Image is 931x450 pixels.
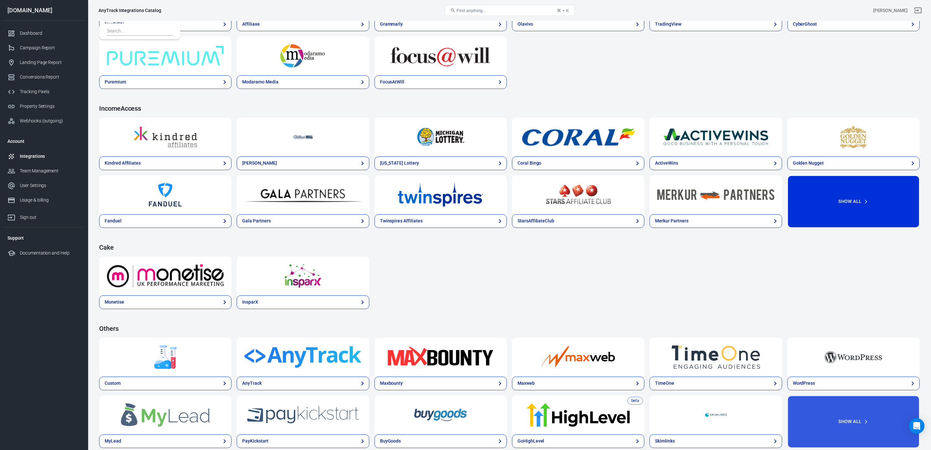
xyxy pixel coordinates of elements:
[99,325,920,332] h4: Others
[237,214,369,228] a: Gala Partners
[237,395,369,434] a: PayKickstart
[237,18,369,31] a: Affiliaxe
[512,214,644,228] a: StarsAffiliateClub
[99,434,231,448] a: MyLead
[20,59,80,66] div: Landing Page Report
[657,345,774,369] img: TimeOne
[244,44,361,68] img: Modaramo Media
[105,79,126,85] div: Puremium
[793,380,815,387] div: WordPress
[105,21,124,28] div: NordVPN
[382,44,499,68] img: FocusAtWill
[20,44,80,51] div: Campaign Report
[649,156,782,170] a: ActiveWins
[99,36,231,75] a: Puremium
[99,75,231,89] a: Puremium
[382,403,499,427] img: BuyGoods
[655,438,675,444] div: Skimlinks
[518,438,544,444] div: GoHighLevel
[374,434,507,448] a: BuyGoods
[99,244,920,251] h4: Cake
[649,214,782,228] a: Merkur Partners
[657,125,774,149] img: ActiveWins
[873,7,908,14] div: Account id: 8mMXLX3l
[99,156,231,170] a: Kindred Affiliates
[107,44,224,68] img: Puremium
[374,214,507,228] a: Twinspires Affiliates
[380,438,401,444] div: BuyGoods
[787,175,920,228] button: Show All
[2,7,85,13] div: [DOMAIN_NAME]
[374,18,507,31] a: Grammarly
[237,434,369,448] a: PayKickstart
[20,118,80,124] div: Webhooks (outgoing)
[20,214,80,221] div: Sign out
[382,345,499,369] img: Maxbounty
[244,125,361,149] img: William Hill
[520,403,636,427] img: GoHighLevel
[242,160,277,167] div: [PERSON_NAME]
[374,75,507,89] a: FocusAtWill
[512,338,644,377] a: Maxweb
[99,295,231,309] a: Monetise
[2,207,85,225] a: Sign out
[380,380,403,387] div: Maxbounty
[99,395,231,434] a: MyLead
[242,438,268,444] div: PayKickstart
[20,88,80,95] div: Tracking Pixels
[649,434,782,448] a: Skimlinks
[382,125,499,149] img: Michigan Lottery
[105,160,141,167] div: Kindred Affiliates
[107,345,224,369] img: Custom
[374,377,507,390] a: Maxbounty
[512,18,644,31] a: Olavivo
[20,30,80,37] div: Dashboard
[655,21,681,28] div: TradingView
[374,118,507,156] a: Michigan Lottery
[649,377,782,390] a: TimeOne
[649,175,782,214] a: Merkur Partners
[512,434,644,448] a: GoHighLevel
[98,7,161,14] div: AnyTrack Integrations Catalog
[105,380,121,387] div: Custom
[649,18,782,31] a: TradingView
[99,105,920,112] h4: IncomeAccess
[105,218,122,224] div: Fanduel
[20,74,80,81] div: Conversions Report
[107,183,224,206] img: Fanduel
[105,438,121,444] div: MyLead
[2,70,85,84] a: Conversions Report
[518,160,541,167] div: Coral Bingo
[557,8,569,13] div: ⌘ + K
[242,218,270,224] div: Gala Partners
[518,21,533,28] div: Olavivo
[374,36,507,75] a: FocusAtWill
[374,395,507,434] a: BuyGoods
[242,380,262,387] div: AnyTrack
[380,218,423,224] div: Twinspires Affiliates
[793,21,817,28] div: CyberGhost
[237,36,369,75] a: Modaramo Media
[655,380,674,387] div: TimeOne
[237,256,369,295] a: InsparX
[99,118,231,156] a: Kindred Affiliates
[657,403,774,427] img: Skimlinks
[457,8,486,13] span: Find anything...
[20,197,80,204] div: Usage & billing
[237,175,369,214] a: Gala Partners
[655,160,678,167] div: ActiveWins
[787,338,920,377] a: WordPress
[242,21,260,28] div: Affiliaxe
[20,168,80,174] div: Team Management
[2,114,85,128] a: Webhooks (outgoing)
[20,153,80,160] div: Integrations
[2,84,85,99] a: Tracking Pixels
[99,256,231,295] a: Monetise
[2,41,85,55] a: Campaign Report
[244,264,361,288] img: InsparX
[99,214,231,228] a: Fanduel
[909,418,924,434] div: Open Intercom Messenger
[105,299,124,306] div: Monetise
[2,133,85,149] li: Account
[107,125,224,149] img: Kindred Affiliates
